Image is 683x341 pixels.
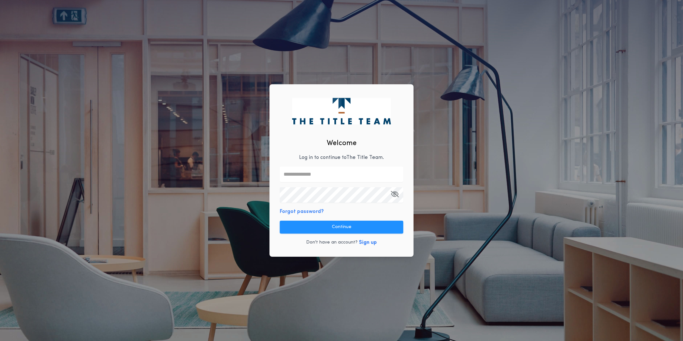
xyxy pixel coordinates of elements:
p: Log in to continue to The Title Team . [299,154,384,161]
img: logo [292,98,391,124]
p: Don't have an account? [306,239,358,246]
button: Sign up [359,239,377,246]
h2: Welcome [327,138,357,149]
button: Continue [280,221,403,234]
button: Forgot password? [280,208,324,216]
